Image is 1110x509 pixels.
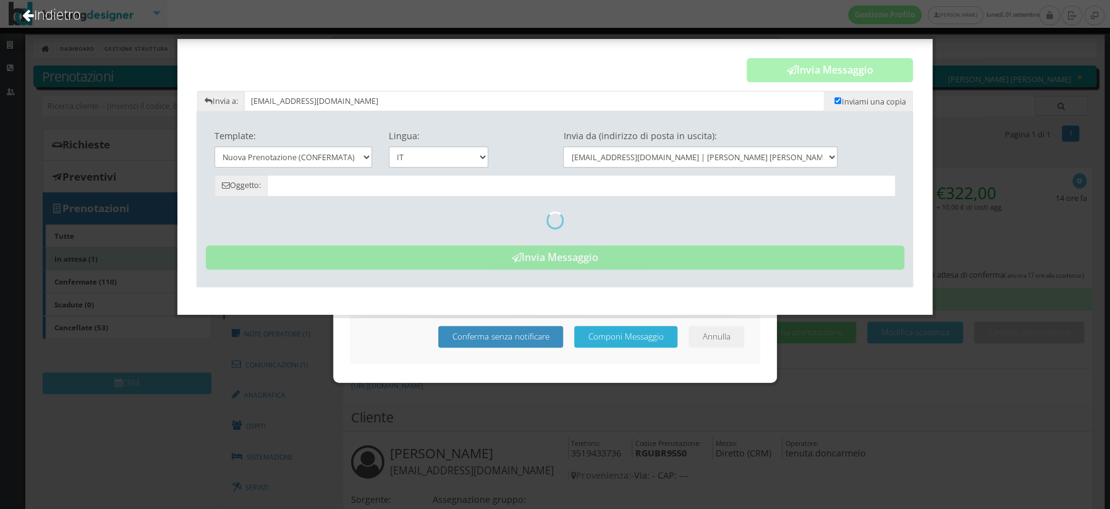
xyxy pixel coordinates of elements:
[389,130,488,141] h4: Lingua:
[841,96,905,107] span: Inviami una copia
[214,130,372,141] h4: Template:
[563,130,837,141] h4: Invia da (indirizzo di posta in uscita):
[214,175,268,195] span: Oggetto:
[197,91,245,111] span: Invia a:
